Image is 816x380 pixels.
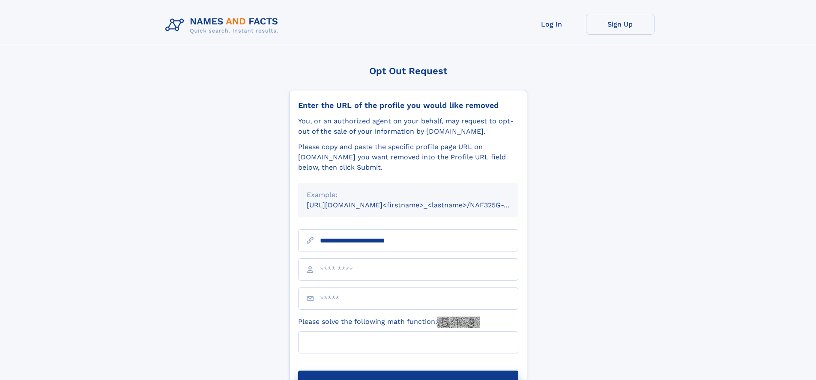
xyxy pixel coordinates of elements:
div: Please copy and paste the specific profile page URL on [DOMAIN_NAME] you want removed into the Pr... [298,142,518,173]
div: You, or an authorized agent on your behalf, may request to opt-out of the sale of your informatio... [298,116,518,137]
img: Logo Names and Facts [162,14,285,37]
label: Please solve the following math function: [298,317,480,328]
div: Enter the URL of the profile you would like removed [298,101,518,110]
div: Opt Out Request [289,66,527,76]
div: Example: [307,190,510,200]
a: Sign Up [586,14,655,35]
small: [URL][DOMAIN_NAME]<firstname>_<lastname>/NAF325G-xxxxxxxx [307,201,535,209]
a: Log In [517,14,586,35]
